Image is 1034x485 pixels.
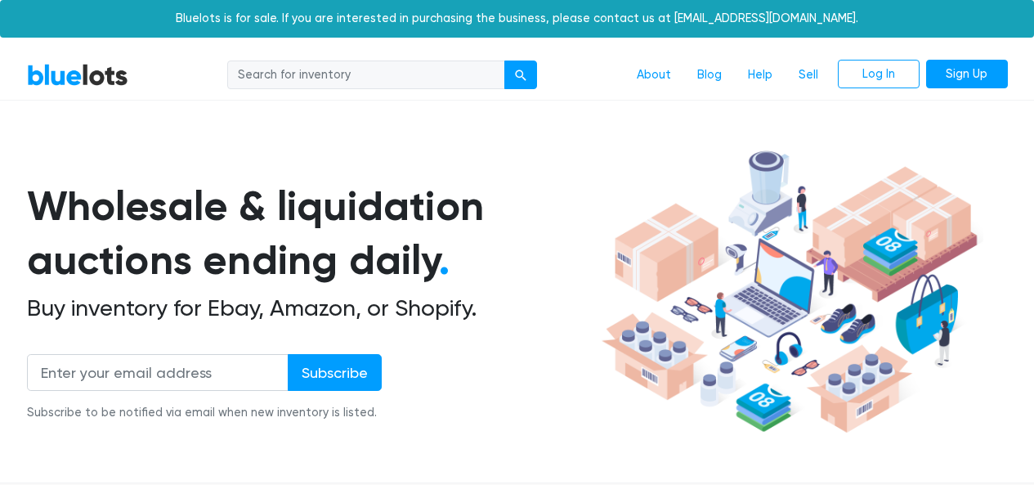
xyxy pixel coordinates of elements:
[596,143,983,441] img: hero-ee84e7d0318cb26816c560f6b4441b76977f77a177738b4e94f68c95b2b83dbb.png
[624,60,684,91] a: About
[27,63,128,87] a: BlueLots
[227,61,505,90] input: Search for inventory
[27,294,596,322] h2: Buy inventory for Ebay, Amazon, or Shopify.
[838,60,920,89] a: Log In
[735,60,786,91] a: Help
[27,354,289,391] input: Enter your email address
[684,60,735,91] a: Blog
[439,236,450,285] span: .
[27,404,382,422] div: Subscribe to be notified via email when new inventory is listed.
[926,60,1008,89] a: Sign Up
[27,179,596,288] h1: Wholesale & liquidation auctions ending daily
[288,354,382,391] input: Subscribe
[786,60,831,91] a: Sell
